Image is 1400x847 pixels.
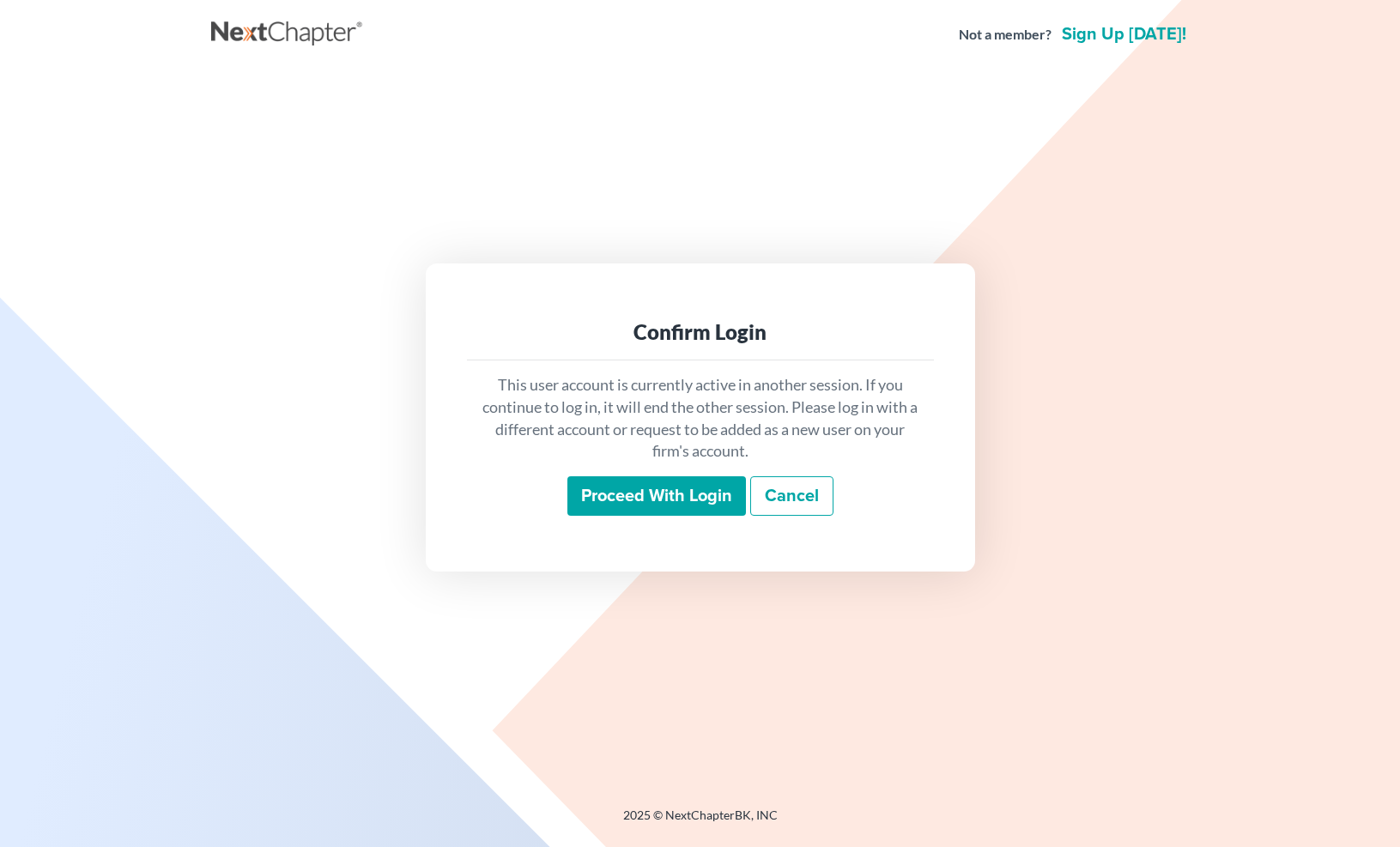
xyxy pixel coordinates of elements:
[481,318,920,346] div: Confirm Login
[959,25,1052,45] strong: Not a member?
[481,374,920,463] p: This user account is currently active in another session. If you continue to log in, it will end ...
[211,807,1190,838] div: 2025 © NextChapterBK, INC
[750,476,833,516] a: Cancel
[567,476,746,516] input: Proceed with login
[1058,26,1190,43] a: Sign up [DATE]!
